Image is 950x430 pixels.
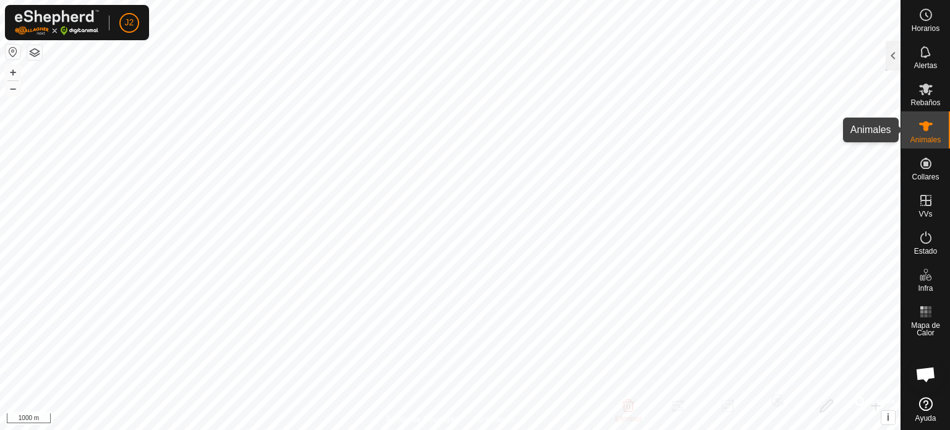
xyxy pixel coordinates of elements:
span: Ayuda [915,415,936,422]
button: Capas del Mapa [27,45,42,60]
span: Mapa de Calor [904,322,947,337]
span: i [887,412,889,423]
span: Horarios [912,25,939,32]
span: Infra [918,285,933,292]
span: Rebaños [910,99,940,106]
span: VVs [918,210,932,218]
button: i [881,411,895,424]
span: Estado [914,247,937,255]
span: Collares [912,173,939,181]
img: Logo Gallagher [15,10,99,35]
a: Contáctenos [473,414,514,425]
button: – [6,81,20,96]
button: + [6,65,20,80]
span: J2 [125,16,134,29]
a: Ayuda [901,392,950,427]
button: Restablecer Mapa [6,45,20,59]
a: Política de Privacidad [387,414,458,425]
span: Alertas [914,62,937,69]
a: Chat abierto [907,356,944,393]
span: Animales [910,136,941,144]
